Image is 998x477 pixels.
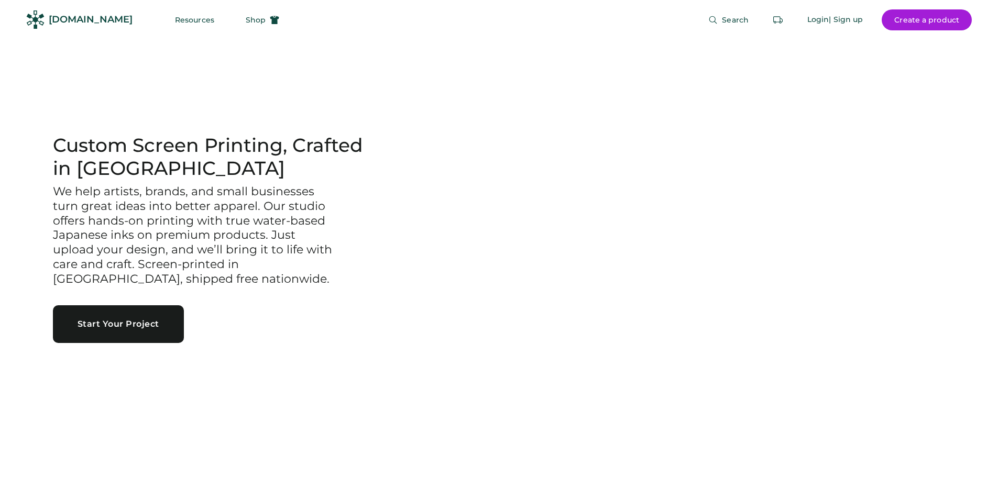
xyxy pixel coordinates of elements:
[26,10,45,29] img: Rendered Logo - Screens
[722,16,749,24] span: Search
[53,305,184,343] button: Start Your Project
[882,9,972,30] button: Create a product
[246,16,266,24] span: Shop
[233,9,292,30] button: Shop
[49,13,133,26] div: [DOMAIN_NAME]
[162,9,227,30] button: Resources
[829,15,863,25] div: | Sign up
[696,9,761,30] button: Search
[53,134,380,180] h1: Custom Screen Printing, Crafted in [GEOGRAPHIC_DATA]
[53,184,336,287] h3: We help artists, brands, and small businesses turn great ideas into better apparel. Our studio of...
[767,9,788,30] button: Retrieve an order
[807,15,829,25] div: Login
